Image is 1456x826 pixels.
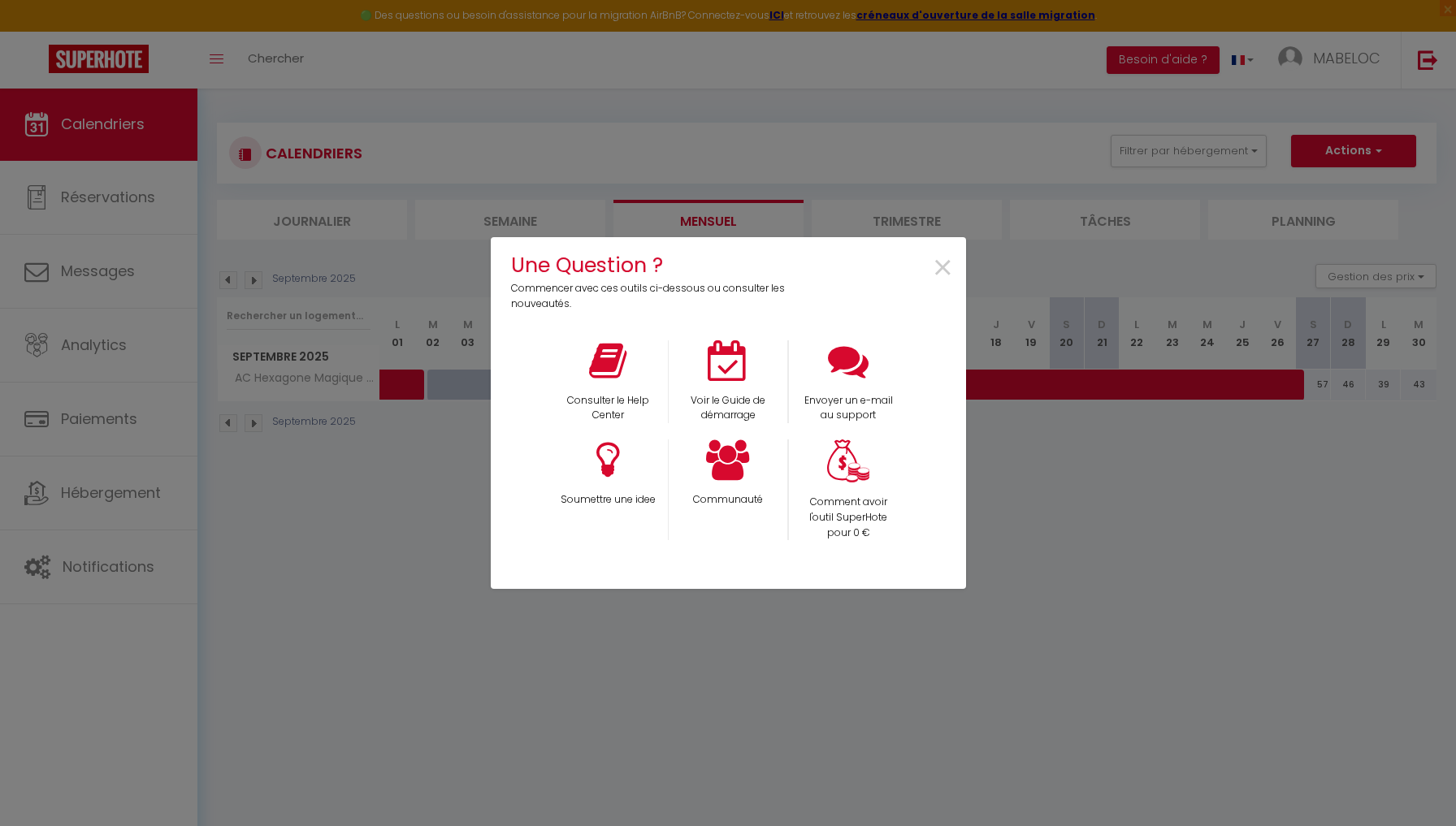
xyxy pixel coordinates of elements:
[827,439,869,482] img: Money bag
[932,250,954,287] button: Close
[799,393,898,424] p: Envoyer un e-mail au support
[799,495,898,541] p: Comment avoir l'outil SuperHote pour 0 €
[511,249,796,281] h4: Une Question ?
[511,281,796,312] p: Commencer avec ces outils ci-dessous ou consulter les nouveautés.
[558,492,657,508] p: Soumettre une idee
[558,393,657,424] p: Consulter le Help Center
[679,393,777,424] p: Voir le Guide de démarrage
[932,243,954,294] span: ×
[679,492,777,508] p: Communauté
